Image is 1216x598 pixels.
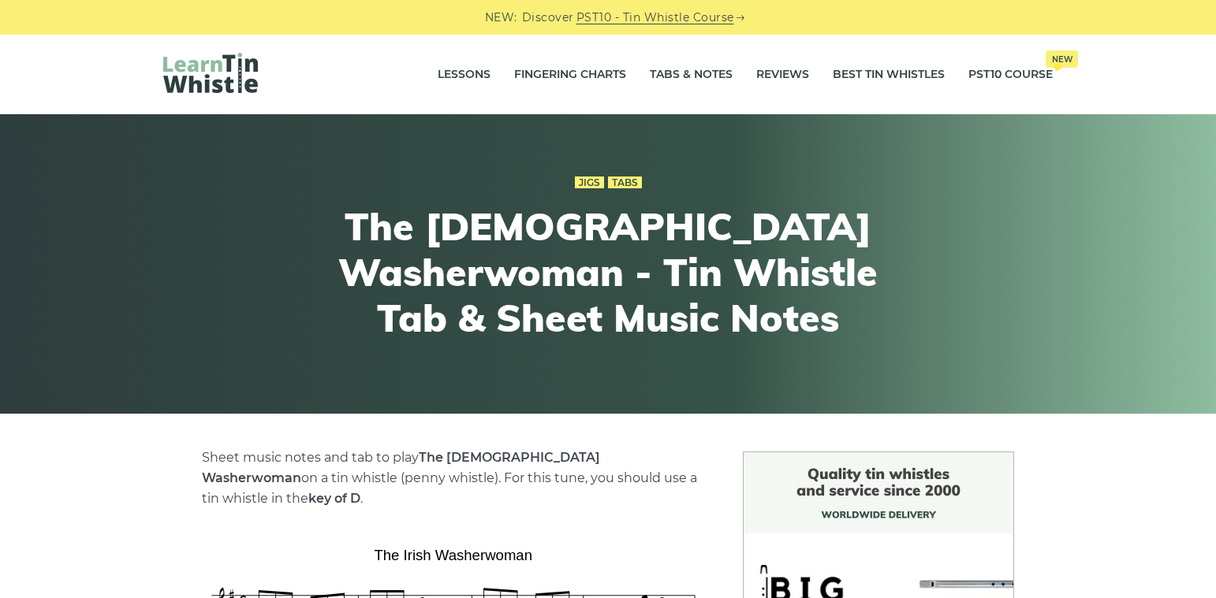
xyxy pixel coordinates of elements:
strong: key of D [308,491,360,506]
a: PST10 CourseNew [968,55,1053,95]
a: Best Tin Whistles [833,55,945,95]
h1: The [DEMOGRAPHIC_DATA] Washerwoman - Tin Whistle Tab & Sheet Music Notes [318,204,898,340]
a: Jigs [575,176,604,189]
a: Fingering Charts [514,55,626,95]
span: New [1046,50,1078,68]
a: Tabs [608,176,642,189]
a: Tabs & Notes [650,55,733,95]
p: Sheet music notes and tab to play on a tin whistle (penny whistle). For this tune, you should use... [202,448,705,509]
a: Reviews [756,55,809,95]
a: Lessons [438,55,491,95]
img: LearnTinWhistle.com [163,53,258,93]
